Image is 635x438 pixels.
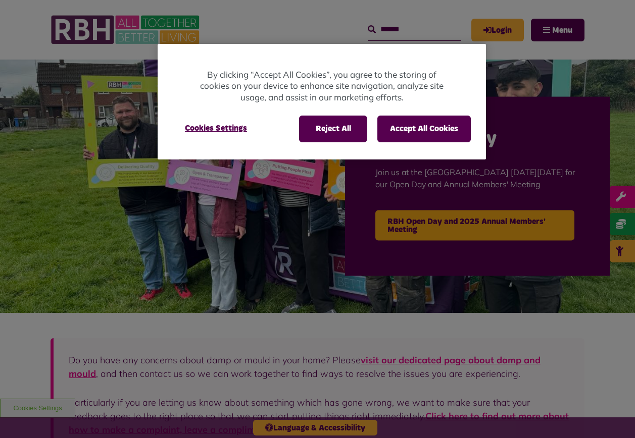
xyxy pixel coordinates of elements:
div: Cookie banner [158,44,486,159]
button: Cookies Settings [173,116,259,141]
button: Reject All [299,116,367,142]
div: Privacy [158,44,486,159]
p: By clicking “Accept All Cookies”, you agree to the storing of cookies on your device to enhance s... [198,69,446,103]
button: Accept All Cookies [377,116,471,142]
